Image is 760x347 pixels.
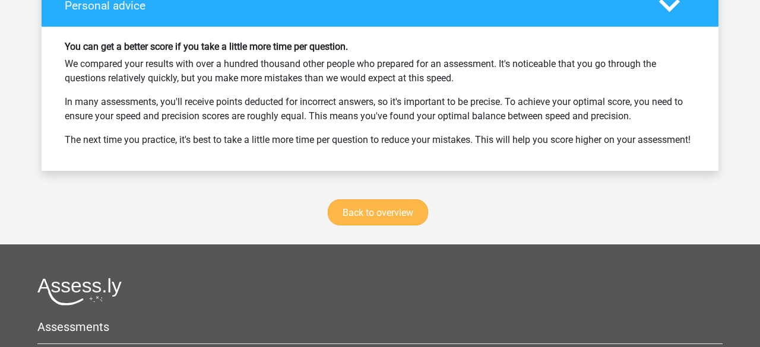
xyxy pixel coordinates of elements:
[65,41,348,52] font: You can get a better score if you take a little more time per question.
[65,96,683,122] font: In many assessments, you'll receive points deducted for incorrect answers, so it's important to b...
[37,278,122,305] img: Assessly logo
[37,320,109,334] font: Assessments
[65,58,656,84] font: We compared your results with over a hundred thousand other people who prepared for an assessment...
[65,134,691,145] font: The next time you practice, it's best to take a little more time per question to reduce your mist...
[328,199,428,225] a: Back to overview
[343,207,413,218] font: Back to overview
